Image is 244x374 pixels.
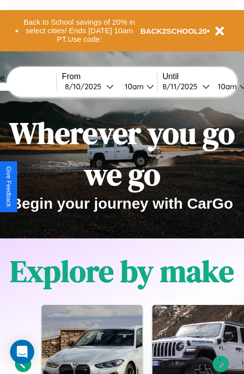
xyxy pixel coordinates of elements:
[62,81,117,92] button: 8/10/2025
[213,82,239,91] div: 10am
[62,72,157,81] label: From
[10,251,234,292] h1: Explore by make
[120,82,146,91] div: 10am
[19,15,140,46] button: Back to School savings of 20% in select cities! Ends [DATE] 10am PT.Use code:
[117,81,157,92] button: 10am
[5,166,12,207] div: Give Feedback
[10,340,34,364] div: Open Intercom Messenger
[140,27,207,35] b: BACK2SCHOOL20
[65,82,106,91] div: 8 / 10 / 2025
[162,82,202,91] div: 8 / 11 / 2025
